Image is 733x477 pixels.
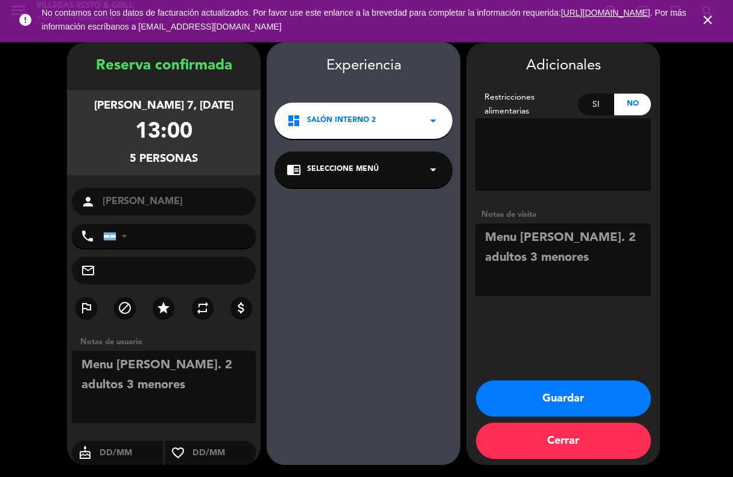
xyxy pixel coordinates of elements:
[195,301,210,315] i: repeat
[94,97,233,115] div: [PERSON_NAME] 7, [DATE]
[98,446,163,461] input: DD/MM
[130,150,198,168] div: 5 personas
[165,446,191,460] i: favorite_border
[81,263,95,278] i: mail_outline
[191,446,256,461] input: DD/MM
[287,162,301,177] i: chrome_reader_mode
[18,13,33,27] i: error
[72,446,98,460] i: cake
[475,91,578,118] div: Restricciones alimentarias
[307,164,379,176] span: Seleccione Menú
[578,94,615,115] div: Si
[307,115,376,127] span: Salón Interno 2
[42,8,686,31] a: . Por más información escríbanos a [EMAIL_ADDRESS][DOMAIN_NAME]
[700,13,715,27] i: close
[614,94,651,115] div: No
[426,162,440,177] i: arrow_drop_down
[426,114,440,128] i: arrow_drop_down
[287,114,301,128] i: dashboard
[561,8,650,18] a: [URL][DOMAIN_NAME]
[267,54,460,78] div: Experiencia
[135,115,192,150] div: 13:00
[67,54,261,78] div: Reserva confirmada
[42,8,686,31] span: No contamos con los datos de facturación actualizados. Por favor use este enlance a la brevedad p...
[476,380,651,417] button: Guardar
[118,301,132,315] i: block
[476,423,651,459] button: Cerrar
[81,194,95,209] i: person
[104,225,132,248] div: Argentina: +54
[234,301,249,315] i: attach_money
[79,301,94,315] i: outlined_flag
[475,208,651,221] div: Notas de visita
[156,301,171,315] i: star
[80,229,95,243] i: phone
[475,54,651,78] div: Adicionales
[74,336,261,348] div: Notas de usuario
